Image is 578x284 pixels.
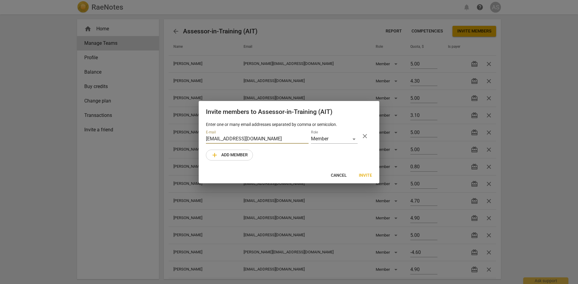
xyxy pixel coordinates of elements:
span: add [211,151,218,159]
button: Add [206,150,253,160]
label: E-mail [206,130,216,134]
p: Enter one or many email addresses separated by comma or semicolon. [206,121,372,128]
span: Invite [359,173,372,179]
button: Invite [354,170,377,181]
h2: Invite members to Assessor-in-Training (AIT) [206,108,372,116]
div: Member [311,135,358,144]
label: Role [311,130,318,134]
button: Cancel [326,170,352,181]
span: Cancel [331,173,347,179]
span: close [361,133,368,140]
span: Add member [211,151,248,159]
